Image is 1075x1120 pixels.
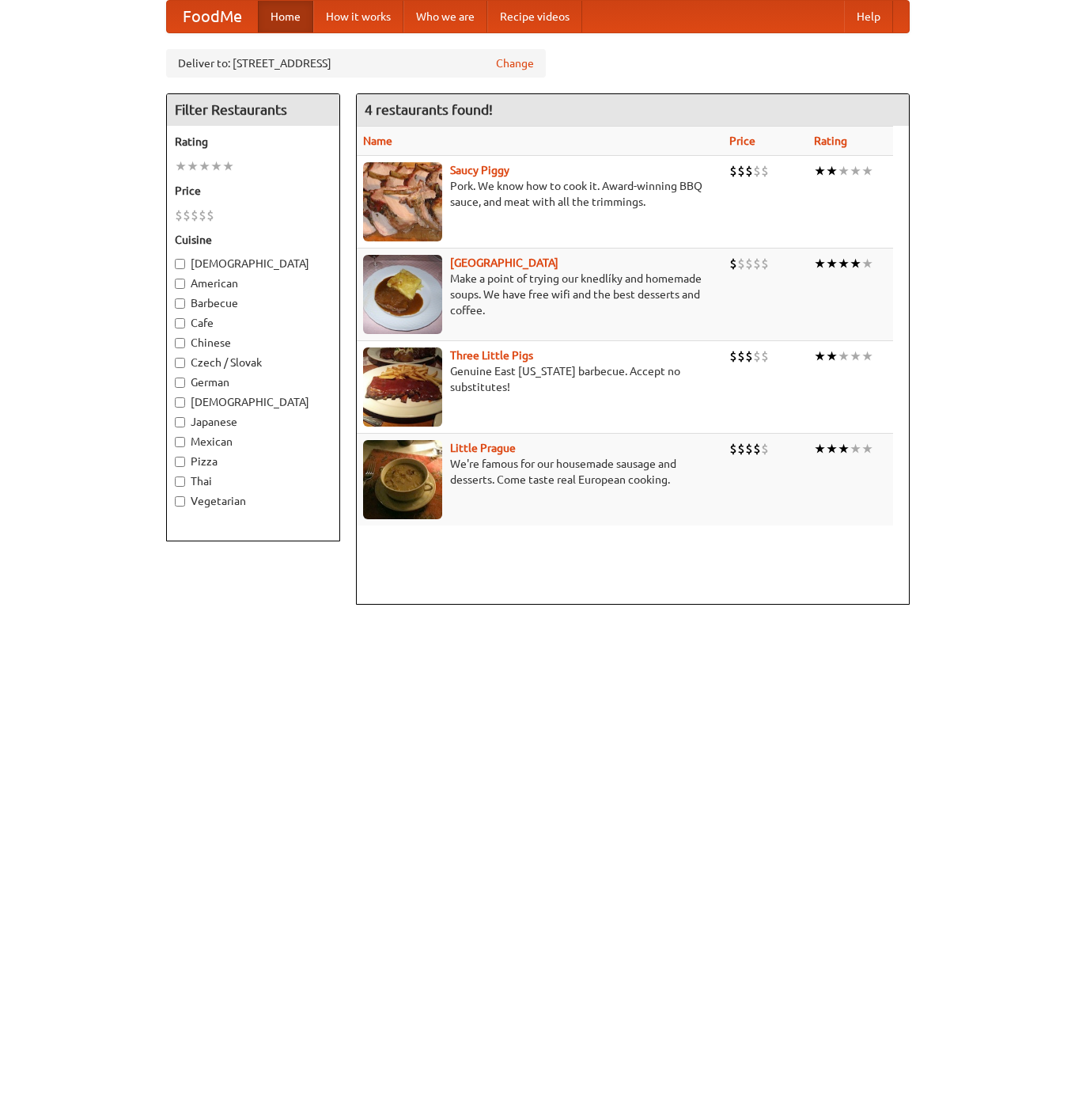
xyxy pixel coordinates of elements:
[175,134,331,150] h5: Rating
[753,347,761,365] li: $
[363,255,442,334] img: czechpoint.jpg
[850,162,861,180] li: ★
[745,440,753,457] li: $
[814,162,826,180] li: ★
[175,207,183,224] li: $
[363,456,717,488] p: We're famous for our housemade sausage and desserts. Come taste real European cooking.
[850,347,861,365] li: ★
[313,1,403,32] a: How it works
[450,349,533,362] a: Three Little Pigs
[496,55,534,71] a: Change
[175,378,185,388] input: German
[450,256,558,269] a: [GEOGRAPHIC_DATA]
[175,158,187,175] li: ★
[166,49,546,78] div: Deliver to: [STREET_ADDRESS]
[844,1,893,32] a: Help
[175,318,185,328] input: Cafe
[175,298,185,309] input: Barbecue
[761,162,769,180] li: $
[175,279,185,289] input: American
[761,347,769,365] li: $
[737,162,745,180] li: $
[826,162,838,180] li: ★
[175,256,331,271] label: [DEMOGRAPHIC_DATA]
[450,442,516,454] a: Little Prague
[838,162,850,180] li: ★
[175,232,331,248] h5: Cuisine
[737,440,745,457] li: $
[363,271,717,318] p: Make a point of trying our knedlíky and homemade soups. We have free wifi and the best desserts a...
[199,207,206,224] li: $
[199,158,210,175] li: ★
[761,255,769,272] li: $
[861,255,873,272] li: ★
[175,358,185,368] input: Czech / Slovak
[210,158,222,175] li: ★
[175,473,331,489] label: Thai
[187,158,199,175] li: ★
[745,255,753,272] li: $
[761,440,769,457] li: $
[175,183,331,199] h5: Price
[167,94,339,126] h4: Filter Restaurants
[222,158,234,175] li: ★
[175,434,331,450] label: Mexican
[175,295,331,311] label: Barbecue
[175,374,331,390] label: German
[729,135,755,147] a: Price
[175,457,185,467] input: Pizza
[826,440,838,457] li: ★
[850,255,861,272] li: ★
[175,394,331,410] label: [DEMOGRAPHIC_DATA]
[814,347,826,365] li: ★
[745,162,753,180] li: $
[175,496,185,507] input: Vegetarian
[737,347,745,365] li: $
[814,135,847,147] a: Rating
[175,437,185,447] input: Mexican
[737,255,745,272] li: $
[167,1,258,32] a: FoodMe
[363,347,442,427] img: littlepigs.jpg
[450,164,509,177] a: Saucy Piggy
[363,162,442,241] img: saucy.jpg
[175,414,331,430] label: Japanese
[814,255,826,272] li: ★
[175,417,185,427] input: Japanese
[826,347,838,365] li: ★
[753,162,761,180] li: $
[403,1,487,32] a: Who we are
[729,162,737,180] li: $
[838,440,850,457] li: ★
[861,440,873,457] li: ★
[175,493,331,509] label: Vegetarian
[363,178,717,210] p: Pork. We know how to cook it. Award-winning BBQ sauce, and meat with all the trimmings.
[814,440,826,457] li: ★
[363,135,392,147] a: Name
[175,476,185,487] input: Thai
[175,338,185,348] input: Chinese
[487,1,582,32] a: Recipe videos
[363,440,442,519] img: littleprague.jpg
[850,440,861,457] li: ★
[838,347,850,365] li: ★
[365,102,493,117] ng-pluralize: 4 restaurants found!
[753,440,761,457] li: $
[183,207,191,224] li: $
[206,207,214,224] li: $
[363,363,717,395] p: Genuine East [US_STATE] barbecue. Accept no substitutes!
[175,335,331,351] label: Chinese
[175,397,185,408] input: [DEMOGRAPHIC_DATA]
[191,207,199,224] li: $
[175,355,331,370] label: Czech / Slovak
[861,347,873,365] li: ★
[838,255,850,272] li: ★
[175,275,331,291] label: American
[175,454,331,469] label: Pizza
[861,162,873,180] li: ★
[258,1,313,32] a: Home
[175,259,185,269] input: [DEMOGRAPHIC_DATA]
